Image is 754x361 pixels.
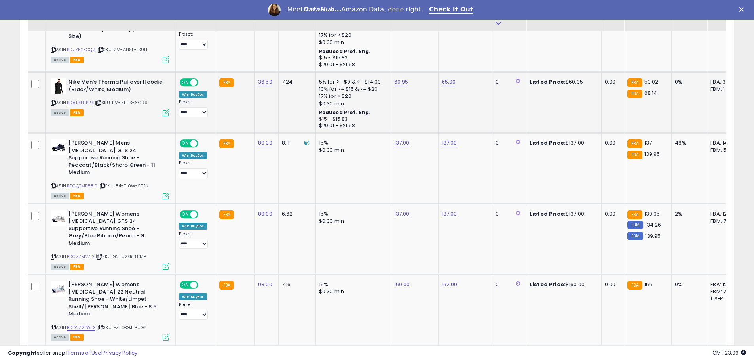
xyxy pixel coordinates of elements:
div: Win BuyBox [179,152,207,159]
small: FBA [627,281,642,290]
b: Listed Price: [530,281,566,288]
span: OFF [197,79,210,86]
a: 89.00 [258,139,272,147]
span: 137 [644,139,652,147]
b: [PERSON_NAME] Womens [MEDICAL_DATA] GTS 24 Supportive Running Shoe - Grey/Blue Ribbon/Peach - 9 M... [68,210,165,249]
div: FBM: 7 [710,288,737,295]
div: ASIN: [51,139,169,198]
small: FBM [627,232,643,240]
span: | SKU: 2M-ANSE-1S9H [97,46,147,53]
span: FBA [70,57,84,63]
div: 7.24 [282,78,310,86]
div: 6.62 [282,210,310,218]
div: $20.01 - $21.68 [319,122,385,129]
div: Preset: [179,231,210,249]
div: FBA: 12 [710,210,737,218]
small: FBA [627,78,642,87]
b: Listed Price: [530,139,566,147]
strong: Copyright [8,349,37,357]
a: 162.00 [442,281,458,288]
div: $0.30 min [319,39,385,46]
div: 0 [496,78,520,86]
a: B08PXNTP2X [67,99,94,106]
div: 17% for > $20 [319,93,385,100]
div: 7.16 [282,281,310,288]
div: $0.30 min [319,147,385,154]
div: $0.30 min [319,100,385,107]
div: 17% for > $20 [319,32,385,39]
div: 15% [319,210,385,218]
div: seller snap | | [8,350,137,357]
small: FBA [627,90,642,98]
a: Check It Out [429,6,473,14]
div: $137.00 [530,139,595,147]
span: FBA [70,264,84,270]
div: FBA: 14 [710,139,737,147]
div: $60.95 [530,78,595,86]
div: FBM: 1 [710,86,737,93]
div: 8.11 [282,139,310,147]
a: 36.50 [258,78,272,86]
span: | SKU: 84-TJ0W-ST2N [99,183,149,189]
div: 48% [675,139,701,147]
div: 15% [319,139,385,147]
div: 10% for >= $15 & <= $20 [319,86,385,93]
div: FBA: 3 [710,78,737,86]
b: Nike Men's Therma Pullover Hoodie (Black/White, Medium) [68,78,165,95]
div: Win BuyBox [179,91,207,98]
a: Terms of Use [68,349,101,357]
span: 134.26 [645,221,661,229]
span: FBA [70,109,84,116]
span: OFF [197,140,210,147]
a: 93.00 [258,281,272,288]
div: $15 - $15.83 [319,55,385,61]
span: All listings currently available for purchase on Amazon [51,109,69,116]
span: 139.95 [645,232,661,240]
div: FBM: 5 [710,147,737,154]
a: 89.00 [258,210,272,218]
i: DataHub... [303,6,341,13]
div: Win BuyBox [179,293,207,300]
div: $15 - $15.83 [319,116,385,123]
div: $0.30 min [319,288,385,295]
b: Listed Price: [530,78,566,86]
a: 137.00 [394,139,410,147]
div: FBM: 7 [710,218,737,225]
small: FBA [219,281,234,290]
span: OFF [197,211,210,218]
div: 0.00 [605,78,618,86]
b: [PERSON_NAME] Womens [MEDICAL_DATA] 22 Neutral Running Shoe - White/Limpet Shell/[PERSON_NAME] Bl... [68,281,165,320]
img: 41vMJlKPa5L._SL40_.jpg [51,139,66,155]
span: FBA [70,334,84,341]
span: 155 [644,281,652,288]
span: ON [180,282,190,288]
span: ON [180,140,190,147]
span: 59.02 [644,78,659,86]
div: 0 [496,281,520,288]
span: 68.14 [644,89,657,97]
div: 0.00 [605,281,618,288]
a: 65.00 [442,78,456,86]
b: Reduced Prof. Rng. [319,109,371,116]
img: 41VoyQiG7GL._SL40_.jpg [51,210,66,226]
div: ASIN: [51,11,169,62]
div: $20.01 - $21.68 [319,61,385,68]
a: B0D2Z2TWLX [67,324,95,331]
div: ASIN: [51,78,169,115]
div: Meet Amazon Data, done right. [287,6,423,13]
a: 160.00 [394,281,410,288]
img: Profile image for Georgie [268,4,281,16]
a: 137.00 [442,210,457,218]
a: B0CZ7MV712 [67,253,95,260]
div: 0% [675,281,701,288]
div: ( SFP: 1 ) [710,295,737,302]
span: All listings currently available for purchase on Amazon [51,264,69,270]
div: 5% for >= $0 & <= $14.99 [319,78,385,86]
b: Reduced Prof. Rng. [319,48,371,55]
div: Preset: [179,160,210,178]
a: 137.00 [442,139,457,147]
div: ASIN: [51,210,169,269]
small: FBM [627,221,643,229]
b: [PERSON_NAME] Mens [MEDICAL_DATA] GTS 24 Supportive Running Shoe - Peacoat/Black/Sharp Green - 11... [68,139,165,178]
a: Privacy Policy [103,349,137,357]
